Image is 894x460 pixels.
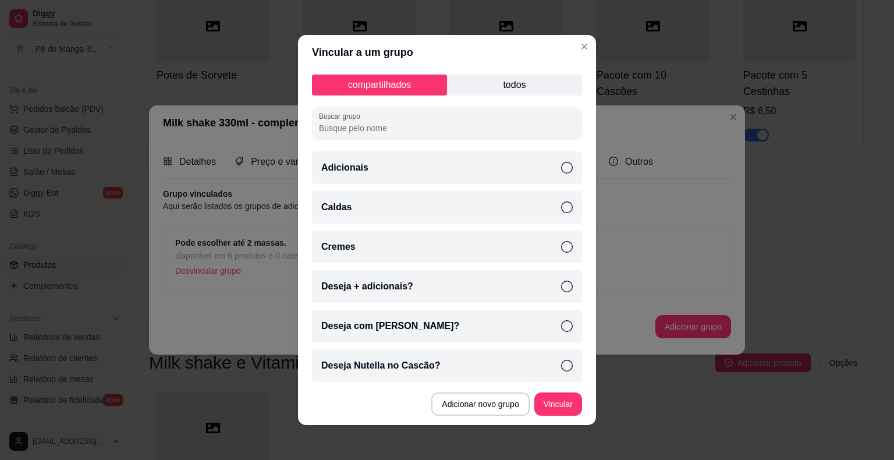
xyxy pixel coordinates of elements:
[321,319,459,333] p: Deseja com [PERSON_NAME]?
[321,240,356,254] p: Cremes
[319,111,364,121] label: Buscar grupo
[575,37,594,56] button: Close
[321,161,368,175] p: Adicionais
[321,359,441,373] p: Deseja Nutella no Cascão?
[534,392,582,416] button: Vincular
[312,75,447,95] p: compartilhados
[431,392,529,416] button: Adicionar novo grupo
[319,122,575,134] input: Buscar grupo
[298,35,596,70] header: Vincular a um grupo
[321,279,413,293] p: Deseja + adicionais?
[321,200,352,214] p: Caldas
[447,75,582,95] p: todos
